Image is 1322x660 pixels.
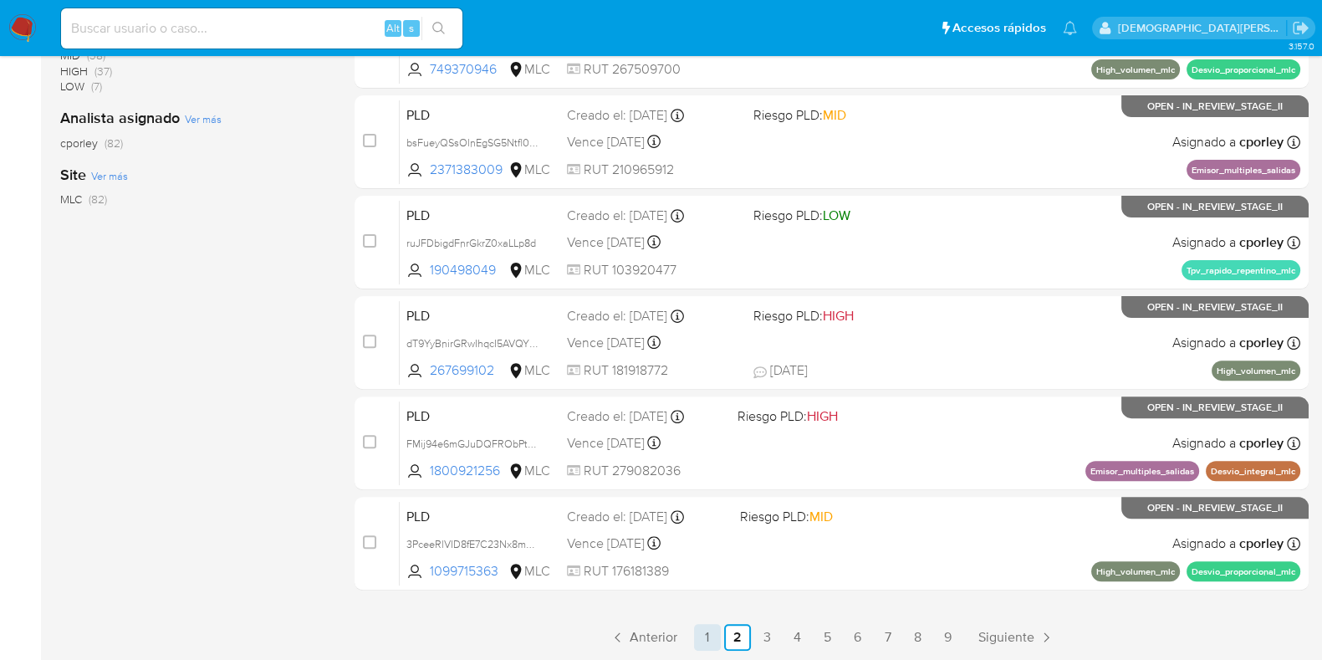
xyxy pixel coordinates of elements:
[1118,20,1287,36] p: cristian.porley@mercadolibre.com
[61,18,462,39] input: Buscar usuario o caso...
[1063,21,1077,35] a: Notificaciones
[952,19,1046,37] span: Accesos rápidos
[1292,19,1309,37] a: Salir
[421,17,456,40] button: search-icon
[386,20,400,36] span: Alt
[409,20,414,36] span: s
[1288,39,1314,53] span: 3.157.0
